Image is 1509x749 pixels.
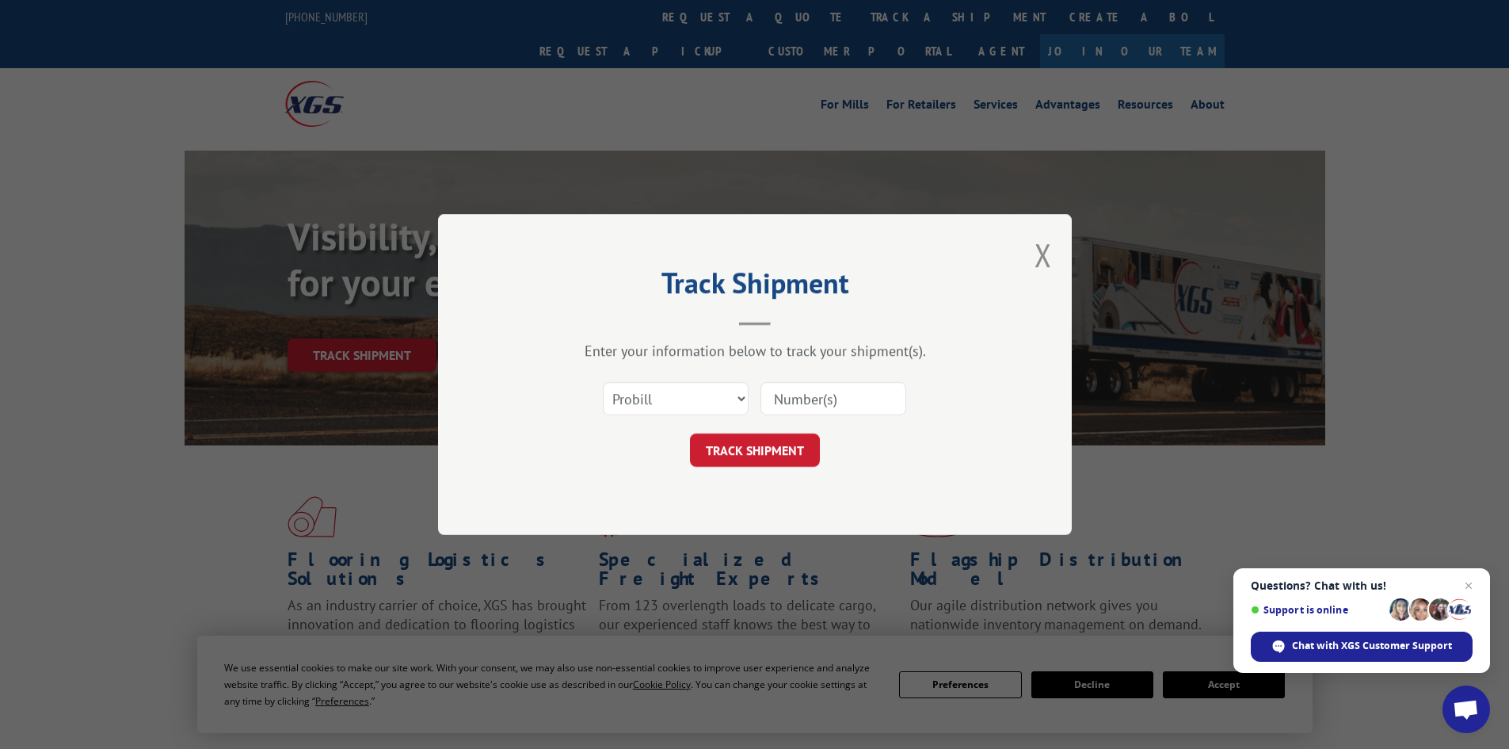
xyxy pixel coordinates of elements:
[1292,639,1452,653] span: Chat with XGS Customer Support
[1442,686,1490,733] div: Open chat
[1251,632,1473,662] div: Chat with XGS Customer Support
[1035,234,1052,276] button: Close modal
[690,434,820,467] button: TRACK SHIPMENT
[1251,604,1384,616] span: Support is online
[517,342,993,360] div: Enter your information below to track your shipment(s).
[760,382,906,415] input: Number(s)
[1459,576,1478,595] span: Close chat
[1251,579,1473,592] span: Questions? Chat with us!
[517,272,993,302] h2: Track Shipment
